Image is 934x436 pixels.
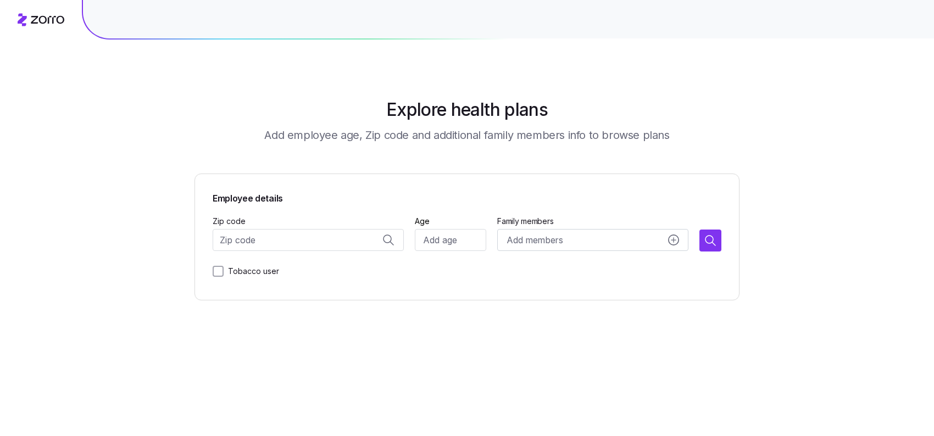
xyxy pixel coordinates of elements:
[264,127,669,143] h3: Add employee age, Zip code and additional family members info to browse plans
[415,229,486,251] input: Add age
[497,229,688,251] button: Add membersadd icon
[507,233,563,247] span: Add members
[213,229,404,251] input: Zip code
[386,97,548,123] h1: Explore health plans
[213,215,246,227] label: Zip code
[213,192,721,205] span: Employee details
[497,216,688,227] span: Family members
[224,265,279,278] label: Tobacco user
[668,234,679,245] svg: add icon
[415,215,430,227] label: Age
